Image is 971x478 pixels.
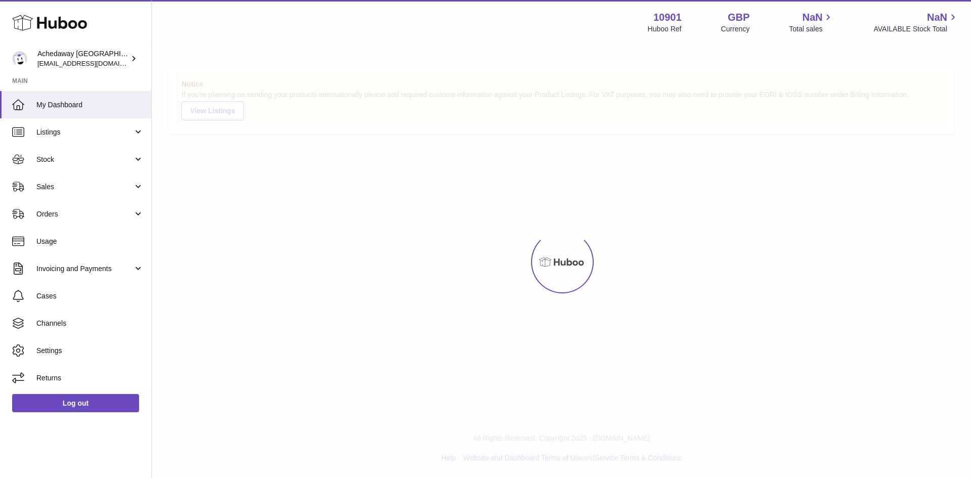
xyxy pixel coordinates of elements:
[36,100,144,110] span: My Dashboard
[36,346,144,356] span: Settings
[927,11,947,24] span: NaN
[721,24,750,34] div: Currency
[12,394,139,412] a: Log out
[36,319,144,328] span: Channels
[873,24,959,34] span: AVAILABLE Stock Total
[802,11,822,24] span: NaN
[36,264,133,274] span: Invoicing and Payments
[36,182,133,192] span: Sales
[728,11,749,24] strong: GBP
[37,49,128,68] div: Achedaway [GEOGRAPHIC_DATA]
[37,59,149,67] span: [EMAIL_ADDRESS][DOMAIN_NAME]
[789,24,834,34] span: Total sales
[648,24,682,34] div: Huboo Ref
[12,51,27,66] img: admin@newpb.co.uk
[653,11,682,24] strong: 10901
[873,11,959,34] a: NaN AVAILABLE Stock Total
[36,373,144,383] span: Returns
[36,237,144,246] span: Usage
[36,127,133,137] span: Listings
[36,209,133,219] span: Orders
[789,11,834,34] a: NaN Total sales
[36,155,133,164] span: Stock
[36,291,144,301] span: Cases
